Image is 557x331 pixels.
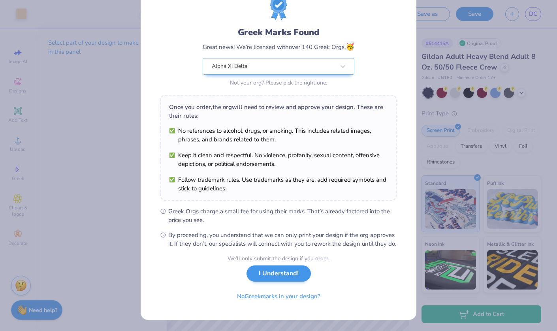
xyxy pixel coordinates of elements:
li: No references to alcohol, drugs, or smoking. This includes related images, phrases, and brands re... [169,126,388,144]
span: Greek Orgs charge a small fee for using their marks. That’s already factored into the price you see. [168,207,397,224]
span: 🥳 [346,42,354,51]
li: Follow trademark rules. Use trademarks as they are, add required symbols and stick to guidelines. [169,175,388,193]
button: I Understand! [247,265,311,282]
div: Once you order, the org will need to review and approve your design. These are their rules: [169,103,388,120]
span: By proceeding, you understand that we can only print your design if the org approves it. If they ... [168,231,397,248]
div: Great news! We’re licensed with over 140 Greek Orgs. [203,41,354,52]
button: NoGreekmarks in your design? [230,288,327,305]
li: Keep it clean and respectful. No violence, profanity, sexual content, offensive depictions, or po... [169,151,388,168]
div: We’ll only submit the design if you order. [228,254,329,263]
div: Greek Marks Found [203,26,354,39]
div: Not your org? Please pick the right one. [203,79,354,87]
